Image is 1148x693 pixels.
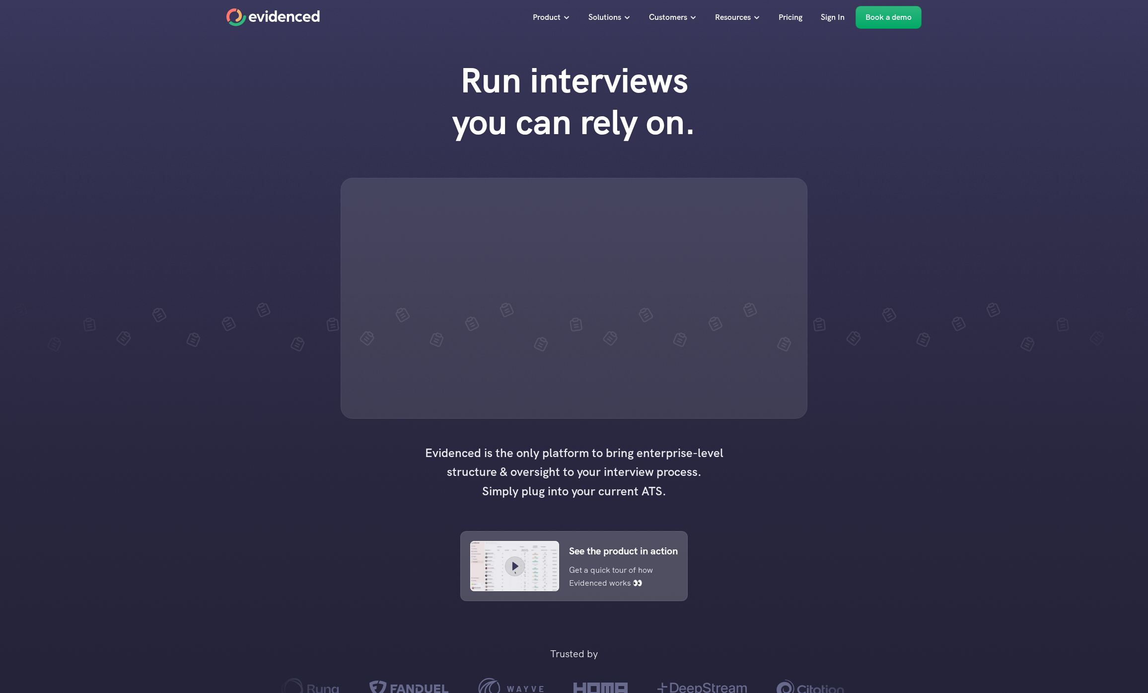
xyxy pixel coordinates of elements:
[771,6,810,29] a: Pricing
[779,11,802,24] p: Pricing
[588,11,621,24] p: Solutions
[550,646,598,662] p: Trusted by
[821,11,845,24] p: Sign In
[569,564,663,589] p: Get a quick tour of how Evidenced works 👀
[813,6,852,29] a: Sign In
[865,11,912,24] p: Book a demo
[649,11,687,24] p: Customers
[420,444,728,501] h4: Evidenced is the only platform to bring enterprise-level structure & oversight to your interview ...
[533,11,561,24] p: Product
[569,543,678,559] p: See the product in action
[226,8,320,26] a: Home
[460,531,688,601] a: See the product in actionGet a quick tour of how Evidenced works 👀
[856,6,922,29] a: Book a demo
[432,60,716,143] h1: Run interviews you can rely on.
[715,11,751,24] p: Resources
